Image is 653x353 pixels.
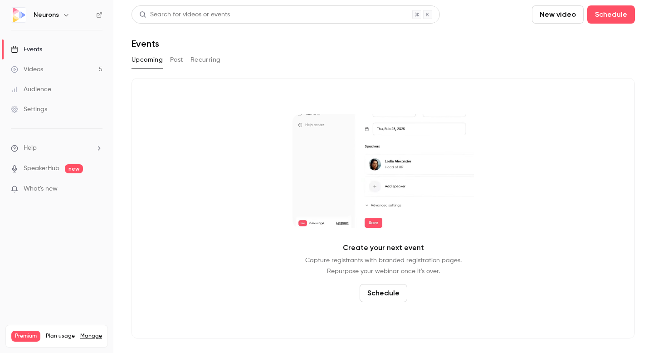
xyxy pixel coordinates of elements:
h6: Neurons [34,10,59,20]
button: Schedule [360,284,407,302]
a: SpeakerHub [24,164,59,173]
span: Premium [11,331,40,342]
span: new [65,164,83,173]
span: Plan usage [46,333,75,340]
p: Capture registrants with branded registration pages. Repurpose your webinar once it's over. [305,255,462,277]
button: Schedule [587,5,635,24]
p: Create your next event [343,242,424,253]
button: Upcoming [132,53,163,67]
li: help-dropdown-opener [11,143,102,153]
button: Past [170,53,183,67]
div: Search for videos or events [139,10,230,20]
button: Recurring [190,53,221,67]
button: New video [532,5,584,24]
img: Neurons [11,8,26,22]
div: Audience [11,85,51,94]
span: Help [24,143,37,153]
span: What's new [24,184,58,194]
div: Events [11,45,42,54]
h1: Events [132,38,159,49]
a: Manage [80,333,102,340]
div: Settings [11,105,47,114]
div: Videos [11,65,43,74]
